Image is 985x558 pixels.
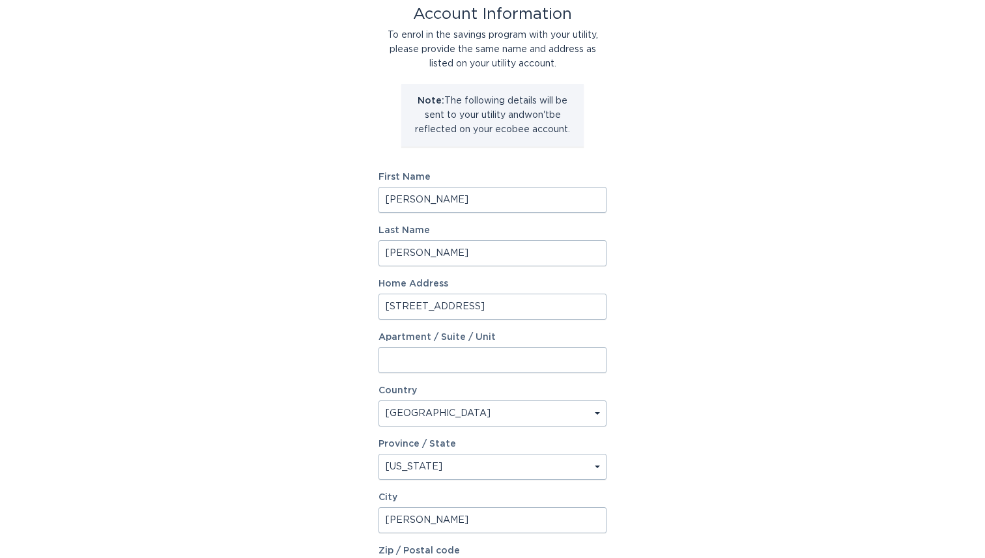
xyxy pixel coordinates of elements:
[378,546,607,555] label: Zip / Postal code
[378,7,607,21] div: Account Information
[378,333,607,342] label: Apartment / Suite / Unit
[378,439,456,449] label: Province / State
[378,279,607,288] label: Home Address
[418,96,444,105] strong: Note:
[378,386,417,395] label: Country
[378,28,607,71] div: To enrol in the savings program with your utility, please provide the same name and address as li...
[378,173,607,182] label: First Name
[378,493,607,502] label: City
[378,226,607,235] label: Last Name
[411,94,574,137] p: The following details will be sent to your utility and won't be reflected on your ecobee account.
